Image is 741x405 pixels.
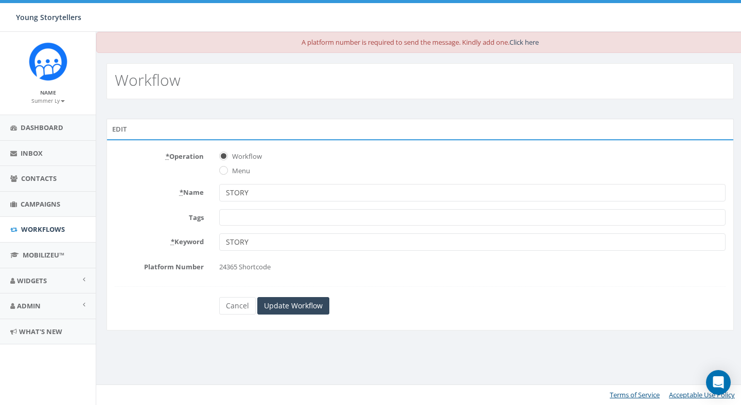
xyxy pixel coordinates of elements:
label: Tags [107,209,211,223]
span: Dashboard [21,123,63,132]
input: Update Workflow [257,297,329,315]
small: Name [40,89,56,96]
h2: Workflow [115,71,181,88]
div: Edit [107,119,734,139]
span: Campaigns [21,199,60,209]
span: Admin [17,301,41,310]
label: Name [107,184,211,197]
small: Summer Ly [31,97,65,104]
span: What's New [19,327,62,336]
span: Widgets [17,276,47,285]
a: Cancel [219,297,256,315]
span: Contacts [21,174,57,183]
label: Workflow [230,152,262,162]
abbr: required [180,188,183,197]
a: Acceptable Use Policy [669,390,735,399]
div: Open Intercom Messenger [706,370,731,395]
label: Operation [107,148,211,161]
img: Rally_Corp_Icon_1.png [29,42,67,81]
a: Click here [509,38,539,47]
span: Workflows [21,225,65,234]
span: MobilizeU™ [23,250,64,260]
a: Summer Ly [31,96,65,105]
textarea: Search [222,212,227,222]
abbr: required [171,237,174,246]
span: Inbox [21,149,43,158]
abbr: required [166,152,169,161]
span: Young Storytellers [16,12,81,22]
div: 24365 Shortcode [219,259,726,276]
label: Platform Number [107,259,211,272]
label: Menu [230,166,250,176]
label: Keyword [107,233,211,247]
a: Terms of Service [610,390,660,399]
